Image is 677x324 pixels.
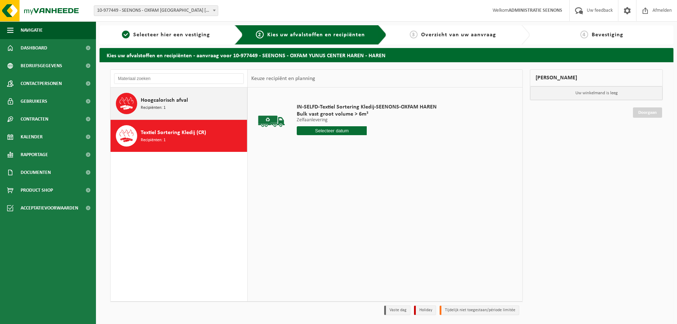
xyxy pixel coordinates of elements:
p: Zelfaanlevering [297,118,437,123]
span: Hoogcalorisch afval [141,96,188,105]
li: Tijdelijk niet toegestaan/période limitée [440,306,519,315]
span: Acceptatievoorwaarden [21,199,78,217]
span: Contactpersonen [21,75,62,92]
span: Contracten [21,110,48,128]
span: 10-977449 - SEENONS - OXFAM YUNUS CENTER HAREN - HAREN [94,5,218,16]
span: IN-SELFD-Textiel Sortering Kledij-SEENONS-OXFAM HAREN [297,103,437,111]
span: 4 [580,31,588,38]
span: Selecteer hier een vestiging [133,32,210,38]
button: Hoogcalorisch afval Recipiënten: 1 [111,87,247,120]
span: 3 [410,31,418,38]
span: Gebruikers [21,92,47,110]
span: 2 [256,31,264,38]
button: Textiel Sortering Kledij (CR) Recipiënten: 1 [111,120,247,152]
span: Overzicht van uw aanvraag [421,32,496,38]
span: Kalender [21,128,43,146]
span: Documenten [21,164,51,181]
span: 1 [122,31,130,38]
li: Vaste dag [384,306,410,315]
li: Holiday [414,306,436,315]
span: Recipiënten: 1 [141,105,166,111]
div: Keuze recipiënt en planning [248,70,319,87]
a: 1Selecteer hier een vestiging [103,31,229,39]
input: Materiaal zoeken [114,73,244,84]
strong: ADMINISTRATIE SEENONS [509,8,562,13]
h2: Kies uw afvalstoffen en recipiënten - aanvraag voor 10-977449 - SEENONS - OXFAM YUNUS CENTER HARE... [100,48,673,62]
span: Rapportage [21,146,48,164]
span: Kies uw afvalstoffen en recipiënten [267,32,365,38]
span: Dashboard [21,39,47,57]
span: Bulk vast groot volume > 6m³ [297,111,437,118]
p: Uw winkelmand is leeg [530,86,662,100]
span: Recipiënten: 1 [141,137,166,144]
span: Bevestiging [592,32,623,38]
a: Doorgaan [633,107,662,118]
span: Bedrijfsgegevens [21,57,62,75]
span: 10-977449 - SEENONS - OXFAM YUNUS CENTER HAREN - HAREN [94,6,218,16]
span: Product Shop [21,181,53,199]
span: Navigatie [21,21,43,39]
div: [PERSON_NAME] [530,69,663,86]
span: Textiel Sortering Kledij (CR) [141,128,206,137]
input: Selecteer datum [297,126,367,135]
